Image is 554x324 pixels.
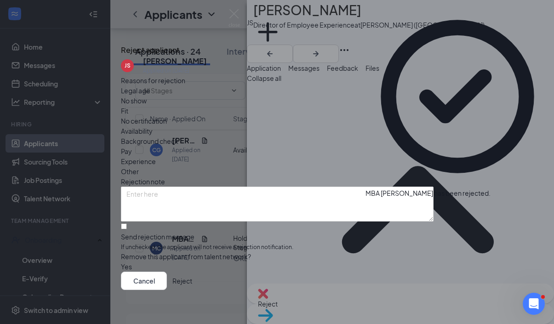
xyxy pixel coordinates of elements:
[121,126,153,136] span: Availability
[121,85,150,96] span: Legal age
[121,136,178,146] span: Background check
[172,272,192,290] button: Reject
[124,62,130,69] div: JS
[143,56,207,66] h5: [PERSON_NAME]
[121,232,434,241] div: Send rejection message
[121,252,251,261] span: Remove this applicant from talent network?
[121,166,139,176] span: Other
[121,116,167,126] span: No certification
[121,44,179,56] h3: Reject applicant
[121,106,128,116] span: Fit
[366,188,491,198] div: MBA [PERSON_NAME] has been rejected.
[121,76,185,85] span: Reasons for rejection
[366,5,549,188] svg: CheckmarkCircle
[121,243,434,251] span: If unchecked, the applicant will not receive a rejection notification.
[121,146,132,156] span: Pay
[121,96,147,106] span: No show
[121,223,127,229] input: Send rejection messageIf unchecked, the applicant will not receive a rejection notification.
[523,293,545,315] iframe: Intercom live chat
[121,177,165,186] span: Rejection note
[121,261,132,272] span: Yes
[143,66,207,75] div: Applied on [DATE]
[121,156,156,166] span: Experience
[121,272,167,290] button: Cancel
